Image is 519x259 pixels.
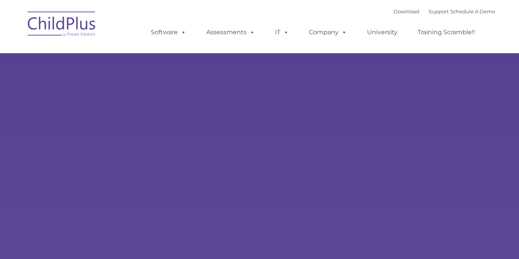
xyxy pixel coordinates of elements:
[143,25,194,40] a: Software
[359,25,405,40] a: University
[394,8,419,14] a: Download
[24,6,100,44] img: ChildPlus by Procare Solutions
[450,8,495,14] a: Schedule A Demo
[410,25,483,40] a: Training Scramble!!
[394,8,495,14] font: |
[301,25,354,40] a: Company
[199,25,263,40] a: Assessments
[429,8,449,14] a: Support
[267,25,296,40] a: IT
